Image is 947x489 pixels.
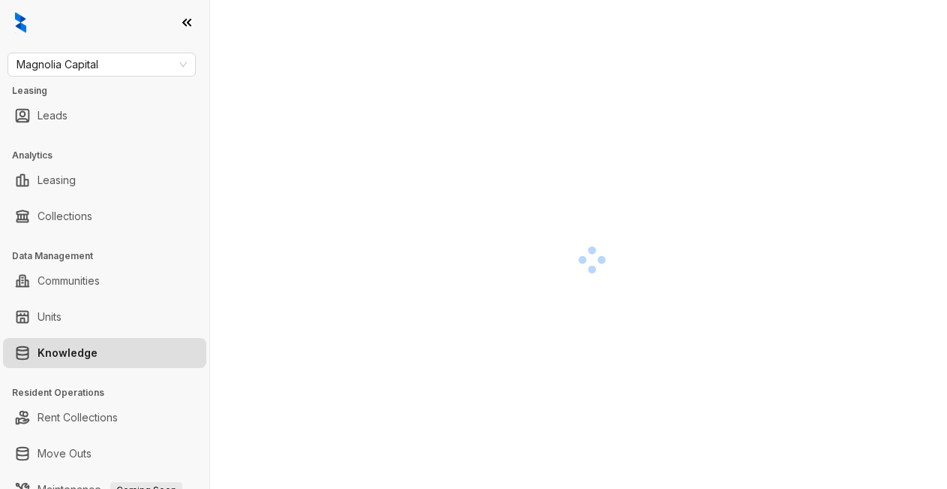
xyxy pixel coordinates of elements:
a: Move Outs [38,439,92,469]
li: Leads [3,101,206,131]
a: Rent Collections [38,403,118,433]
a: Leads [38,101,68,131]
a: Leasing [38,165,76,195]
li: Knowledge [3,338,206,368]
li: Move Outs [3,439,206,469]
h3: Analytics [12,149,209,162]
h3: Resident Operations [12,386,209,400]
a: Communities [38,266,100,296]
li: Rent Collections [3,403,206,433]
a: Knowledge [38,338,98,368]
li: Collections [3,201,206,231]
h3: Data Management [12,249,209,263]
li: Leasing [3,165,206,195]
a: Collections [38,201,92,231]
span: Magnolia Capital [17,53,187,76]
a: Units [38,302,62,332]
li: Units [3,302,206,332]
h3: Leasing [12,84,209,98]
img: logo [15,12,26,33]
li: Communities [3,266,206,296]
